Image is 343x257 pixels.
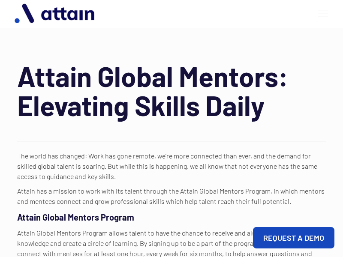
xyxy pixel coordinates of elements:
[10,0,100,27] img: logo
[17,62,326,120] h1: Attain Global Mentors: Elevating Skills Daily
[17,186,326,206] p: Attain has a mission to work with its talent through the Attain Global Mentors Program, in which ...
[253,227,334,248] a: REQUEST A DEMO
[17,151,326,182] p: The world has changed: Work has gone remote, we’re more connected than ever, and the demand for s...
[17,211,326,224] h3: Attain Global Mentors Program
